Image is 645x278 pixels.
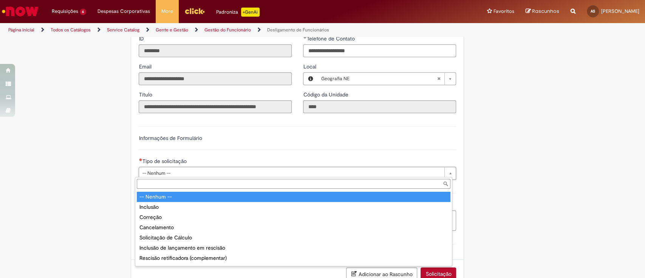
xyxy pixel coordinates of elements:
[137,233,450,243] div: Solicitação de Cálculo
[137,212,450,222] div: Correção
[137,202,450,212] div: Inclusão
[135,190,452,266] ul: Tipo de solicitação
[137,222,450,233] div: Cancelamento
[137,263,450,273] div: Erros dentro do Workday
[137,253,450,263] div: Rescisão retificadora (complementar)
[137,243,450,253] div: Inclusão de lançamento em rescisão
[137,192,450,202] div: -- Nenhum --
